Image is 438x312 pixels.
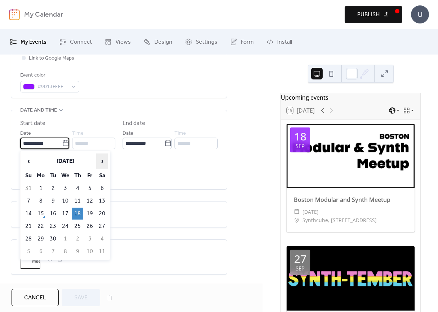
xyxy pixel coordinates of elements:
[84,220,96,232] td: 26
[37,83,68,91] span: #9013FEFF
[35,153,96,169] th: [DATE]
[357,10,380,19] span: Publish
[47,182,59,194] td: 2
[72,220,83,232] td: 25
[23,208,34,220] td: 14
[411,5,429,23] div: U
[4,32,52,52] a: My Events
[180,32,223,52] a: Settings
[294,208,300,216] div: ​
[72,208,83,220] td: 18
[196,38,217,47] span: Settings
[72,233,83,245] td: 2
[345,6,402,23] button: Publish
[59,246,71,257] td: 8
[47,233,59,245] td: 30
[35,170,47,182] th: Mo
[84,195,96,207] td: 12
[23,195,34,207] td: 7
[72,170,83,182] th: Th
[23,246,34,257] td: 5
[29,54,74,63] span: Link to Google Maps
[115,38,131,47] span: Views
[302,208,319,216] span: [DATE]
[138,32,178,52] a: Design
[12,289,59,306] button: Cancel
[35,208,47,220] td: 15
[123,119,145,128] div: End date
[154,38,172,47] span: Design
[287,195,415,204] div: Boston Modular and Synth Meetup
[47,246,59,257] td: 7
[59,170,71,182] th: We
[174,129,186,138] span: Time
[296,266,305,271] div: Sep
[70,38,92,47] span: Connect
[96,195,108,207] td: 13
[294,131,306,142] div: 18
[96,220,108,232] td: 27
[97,154,107,168] span: ›
[59,208,71,220] td: 17
[35,233,47,245] td: 29
[261,32,297,52] a: Install
[20,71,78,80] div: Event color
[59,182,71,194] td: 3
[59,220,71,232] td: 24
[59,195,71,207] td: 10
[20,129,31,138] span: Date
[23,182,34,194] td: 31
[72,129,84,138] span: Time
[35,182,47,194] td: 1
[47,220,59,232] td: 23
[277,38,292,47] span: Install
[84,208,96,220] td: 19
[96,208,108,220] td: 20
[123,129,133,138] span: Date
[225,32,259,52] a: Form
[96,182,108,194] td: 6
[23,220,34,232] td: 21
[296,143,305,149] div: Sep
[96,246,108,257] td: 11
[23,233,34,245] td: 28
[96,170,108,182] th: Sa
[23,154,34,168] span: ‹
[23,170,34,182] th: Su
[20,106,57,115] span: Date and time
[294,253,306,264] div: 27
[24,8,63,22] b: My Calendar
[20,119,45,128] div: Start date
[99,32,136,52] a: Views
[302,216,377,225] a: Synthcube, [STREET_ADDRESS]
[35,246,47,257] td: 6
[24,294,46,302] span: Cancel
[35,220,47,232] td: 22
[84,233,96,245] td: 3
[54,32,97,52] a: Connect
[59,233,71,245] td: 1
[35,195,47,207] td: 8
[84,170,96,182] th: Fr
[84,246,96,257] td: 10
[72,195,83,207] td: 11
[47,170,59,182] th: Tu
[72,246,83,257] td: 9
[281,93,420,102] div: Upcoming events
[72,182,83,194] td: 4
[47,195,59,207] td: 9
[241,38,254,47] span: Form
[47,208,59,220] td: 16
[21,38,47,47] span: My Events
[96,233,108,245] td: 4
[84,182,96,194] td: 5
[294,216,300,225] div: ​
[9,9,20,20] img: logo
